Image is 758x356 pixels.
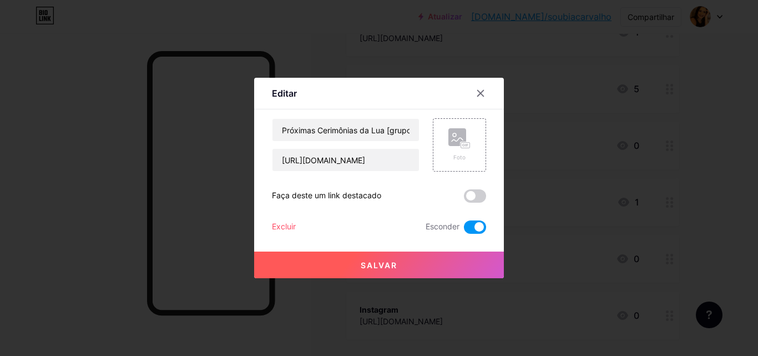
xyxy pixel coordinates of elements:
font: Editar [272,88,297,99]
font: Faça deste um link destacado [272,190,381,200]
font: Esconder [426,222,459,231]
input: URL [272,149,419,171]
font: Foto [453,154,466,161]
font: Salvar [361,260,397,270]
font: Excluir [272,222,296,231]
input: Título [272,119,419,141]
button: Salvar [254,252,504,278]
